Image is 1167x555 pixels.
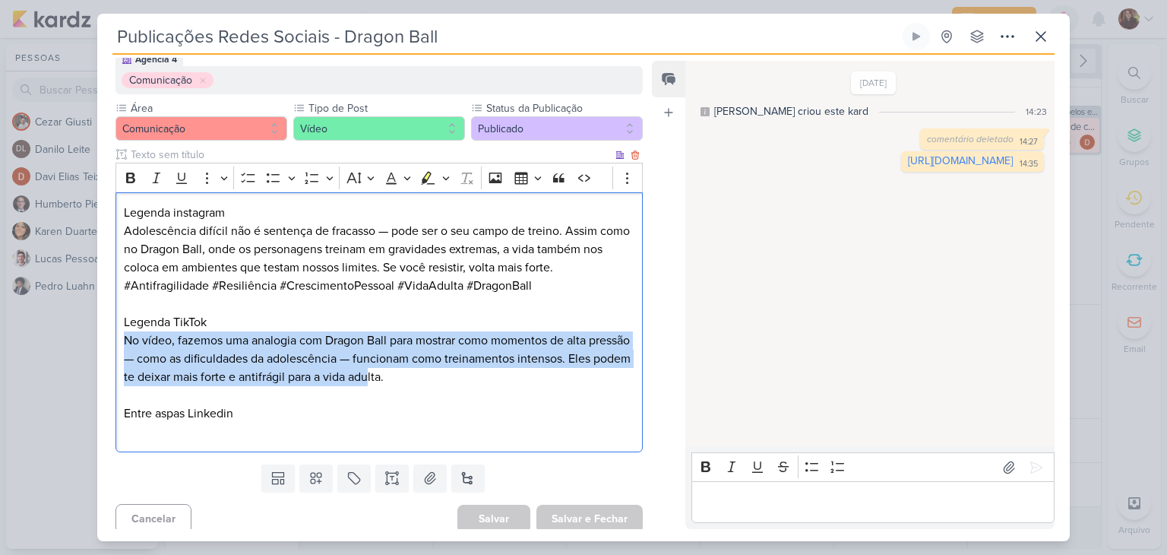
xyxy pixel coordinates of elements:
div: Editor editing area: main [115,192,643,453]
button: Comunicação [115,116,287,141]
div: 14:23 [1026,105,1047,119]
div: Editor editing area: main [691,481,1055,523]
div: [PERSON_NAME] criou este kard [714,103,868,119]
div: Editor toolbar [691,452,1055,482]
label: Tipo de Post [307,100,465,116]
span: comentário deletado [927,134,1014,144]
div: Agência 4 [135,52,177,66]
div: Ligar relógio [910,30,922,43]
button: Vídeo [293,116,465,141]
a: [URL][DOMAIN_NAME] [908,154,1013,167]
p: Entre aspas Linkedin [124,404,634,423]
div: 14:27 [1020,136,1038,148]
div: 14:35 [1020,158,1038,170]
label: Status da Publicação [485,100,643,116]
p: Adolescência difícil não é sentença de fracasso — pode ser o seu campo de treino. Assim como no D... [124,222,634,295]
div: Comunicação [129,72,192,88]
div: Editor toolbar [115,163,643,192]
button: Publicado [471,116,643,141]
button: Cancelar [115,504,191,534]
p: Legenda instagram [124,204,634,222]
input: Kard Sem Título [112,23,900,50]
p: No vídeo, fazemos uma analogia com Dragon Ball para mostrar como momentos de alta pressão — como ... [124,331,634,386]
p: Legenda TikTok [124,313,634,331]
input: Texto sem título [128,147,612,163]
label: Área [129,100,287,116]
